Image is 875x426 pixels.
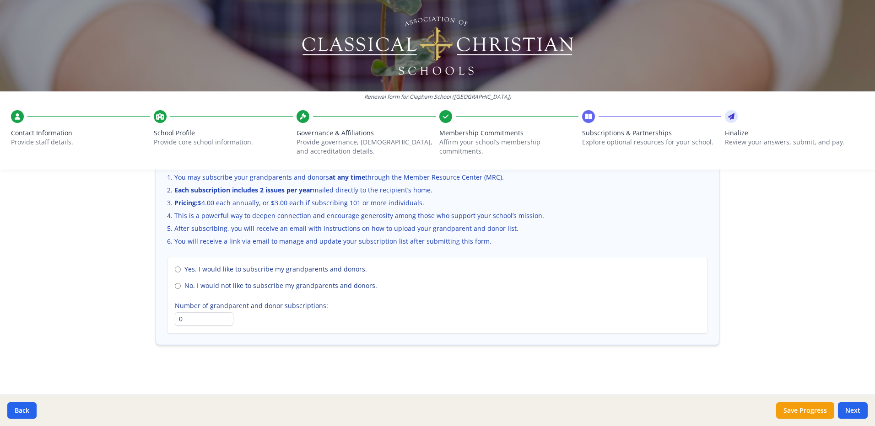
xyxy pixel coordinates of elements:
span: School Profile [154,128,293,138]
span: Yes. I would like to subscribe my grandparents and donors. [184,265,367,274]
strong: Pricing: [174,198,198,207]
strong: at any time [329,173,365,181]
li: This is a powerful way to deepen connection and encourage generosity among those who support your... [167,211,708,220]
input: No. I would not like to subscribe my grandparents and donors. [175,283,181,289]
span: Governance & Affiliations [297,128,436,138]
li: $4.00 each annually, or $3.00 each if subscribing 101 or more individuals. [167,198,708,208]
li: mailed directly to the recipient’s home. [167,186,708,195]
span: Finalize [725,128,864,138]
span: Subscriptions & Partnerships [582,128,721,138]
p: Affirm your school’s membership commitments. [439,138,578,156]
span: No. I would not like to subscribe my grandparents and donors. [184,281,377,290]
strong: Each subscription includes 2 issues per year [174,186,313,194]
img: Logo [301,14,575,78]
input: Yes. I would like to subscribe my grandparents and donors. [175,266,181,272]
span: Membership Commitments [439,128,578,138]
p: Provide core school information. [154,138,293,147]
label: Number of grandparent and donor subscriptions: [175,301,700,310]
button: Save Progress [776,402,834,419]
button: Back [7,402,37,419]
button: Next [838,402,868,419]
p: Provide governance, [DEMOGRAPHIC_DATA], and accreditation details. [297,138,436,156]
li: You will receive a link via email to manage and update your subscription list after submitting th... [167,237,708,246]
p: Explore optional resources for your school. [582,138,721,147]
p: Provide staff details. [11,138,150,147]
li: After subscribing, you will receive an email with instructions on how to upload your grandparent ... [167,224,708,233]
span: Contact Information [11,128,150,138]
li: You may subscribe your grandparents and donors through the Member Resource Center (MRC). [167,173,708,182]
p: Review your answers, submit, and pay. [725,138,864,147]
